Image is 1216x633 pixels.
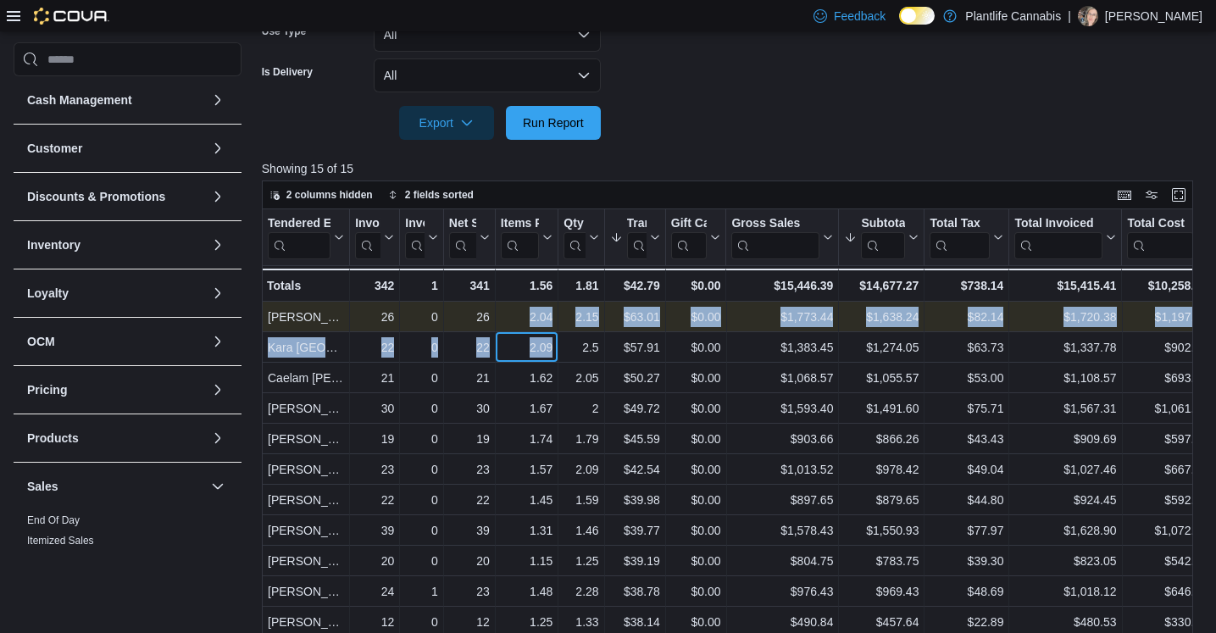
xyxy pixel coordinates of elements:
[268,613,344,633] div: [PERSON_NAME]
[523,114,584,131] span: Run Report
[27,333,55,350] h3: OCM
[262,65,313,79] label: Is Delivery
[1169,185,1189,205] button: Enter fullscreen
[671,491,721,511] div: $0.00
[27,333,204,350] button: OCM
[899,7,935,25] input: Dark Mode
[355,216,394,259] button: Invoices Sold
[405,430,437,450] div: 0
[731,369,833,389] div: $1,068.57
[671,521,721,541] div: $0.00
[731,430,833,450] div: $903.66
[27,285,69,302] h3: Loyalty
[501,582,553,602] div: 1.48
[27,188,204,205] button: Discounts & Promotions
[564,369,598,389] div: 2.05
[501,308,553,328] div: 2.04
[731,460,833,480] div: $1,013.52
[449,552,490,572] div: 20
[268,491,344,511] div: [PERSON_NAME]
[1014,460,1116,480] div: $1,027.46
[564,582,598,602] div: 2.28
[1014,216,1102,232] div: Total Invoiced
[844,491,919,511] div: $879.65
[268,582,344,602] div: [PERSON_NAME]
[930,216,990,259] div: Total Tax
[405,491,437,511] div: 0
[965,6,1061,26] p: Plantlife Cannabis
[1127,308,1207,328] div: $1,197.43
[671,430,721,450] div: $0.00
[671,399,721,419] div: $0.00
[1014,430,1116,450] div: $909.69
[355,308,394,328] div: 26
[355,369,394,389] div: 21
[844,308,919,328] div: $1,638.24
[405,460,437,480] div: 0
[609,430,659,450] div: $45.59
[501,521,553,541] div: 1.31
[1127,552,1207,572] div: $542.87
[609,613,659,633] div: $38.14
[267,275,344,296] div: Totals
[268,460,344,480] div: [PERSON_NAME]
[564,552,598,572] div: 1.25
[27,236,204,253] button: Inventory
[1127,491,1207,511] div: $592.21
[208,380,228,400] button: Pricing
[671,460,721,480] div: $0.00
[1014,308,1116,328] div: $1,720.38
[930,369,1003,389] div: $53.00
[355,613,394,633] div: 12
[409,106,484,140] span: Export
[27,430,79,447] h3: Products
[449,430,490,450] div: 19
[671,552,721,572] div: $0.00
[449,216,476,232] div: Net Sold
[405,188,474,202] span: 2 fields sorted
[609,338,659,358] div: $57.91
[731,216,833,259] button: Gross Sales
[449,491,490,511] div: 22
[671,582,721,602] div: $0.00
[1014,369,1116,389] div: $1,108.57
[731,521,833,541] div: $1,578.43
[1014,491,1116,511] div: $924.45
[27,285,204,302] button: Loyalty
[286,188,373,202] span: 2 columns hidden
[1014,582,1116,602] div: $1,018.12
[1127,216,1193,259] div: Total Cost
[844,521,919,541] div: $1,550.93
[449,216,476,259] div: Net Sold
[27,381,204,398] button: Pricing
[405,216,424,259] div: Invoices Ref
[262,25,306,38] label: Use Type
[564,430,598,450] div: 1.79
[930,216,1003,259] button: Total Tax
[731,216,819,232] div: Gross Sales
[609,582,659,602] div: $38.78
[564,399,598,419] div: 2
[930,460,1003,480] div: $49.04
[355,460,394,480] div: 23
[405,613,437,633] div: 0
[1014,399,1116,419] div: $1,567.31
[34,8,109,25] img: Cova
[27,514,80,526] a: End Of Day
[564,216,598,259] button: Qty Per Transaction
[844,275,919,296] div: $14,677.27
[355,582,394,602] div: 24
[449,216,490,259] button: Net Sold
[844,613,919,633] div: $457.64
[405,399,437,419] div: 0
[844,399,919,419] div: $1,491.60
[27,514,80,527] span: End Of Day
[27,188,165,205] h3: Discounts & Promotions
[930,613,1003,633] div: $22.89
[355,216,380,232] div: Invoices Sold
[1114,185,1135,205] button: Keyboard shortcuts
[844,460,919,480] div: $978.42
[27,535,94,547] a: Itemized Sales
[564,338,598,358] div: 2.5
[208,186,228,207] button: Discounts & Promotions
